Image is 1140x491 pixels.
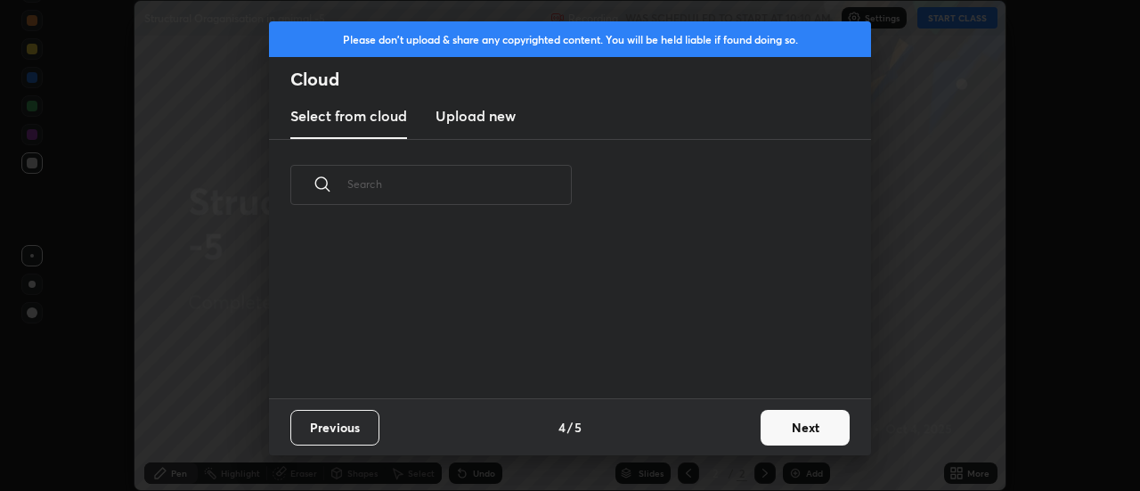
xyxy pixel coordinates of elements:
h4: 5 [574,418,582,437]
h3: Select from cloud [290,105,407,127]
div: Please don't upload & share any copyrighted content. You will be held liable if found doing so. [269,21,871,57]
h3: Upload new [436,105,516,127]
h4: / [567,418,573,437]
button: Previous [290,410,379,446]
button: Next [761,410,850,446]
h2: Cloud [290,68,871,91]
div: grid [269,225,850,398]
h4: 4 [558,418,566,437]
input: Search [347,146,572,222]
